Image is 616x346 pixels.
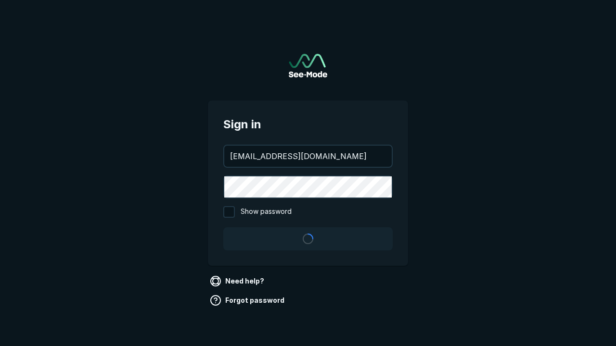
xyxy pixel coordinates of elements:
span: Show password [241,206,292,218]
input: your@email.com [224,146,392,167]
img: See-Mode Logo [289,54,327,77]
a: Go to sign in [289,54,327,77]
span: Sign in [223,116,393,133]
a: Need help? [208,273,268,289]
a: Forgot password [208,293,288,308]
